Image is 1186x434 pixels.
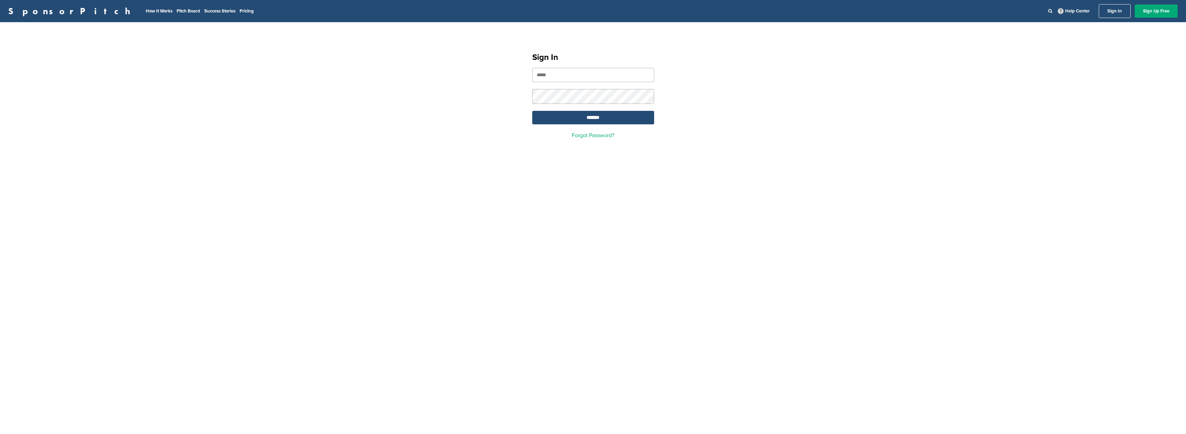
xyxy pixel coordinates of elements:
a: Pricing [240,8,254,14]
a: Help Center [1056,7,1091,15]
a: Sign In [1099,4,1131,18]
a: Forgot Password? [572,132,614,139]
a: SponsorPitch [8,7,135,16]
h1: Sign In [532,51,654,64]
a: Pitch Board [177,8,200,14]
a: Success Stories [204,8,235,14]
a: Sign Up Free [1135,5,1178,18]
a: How It Works [146,8,172,14]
